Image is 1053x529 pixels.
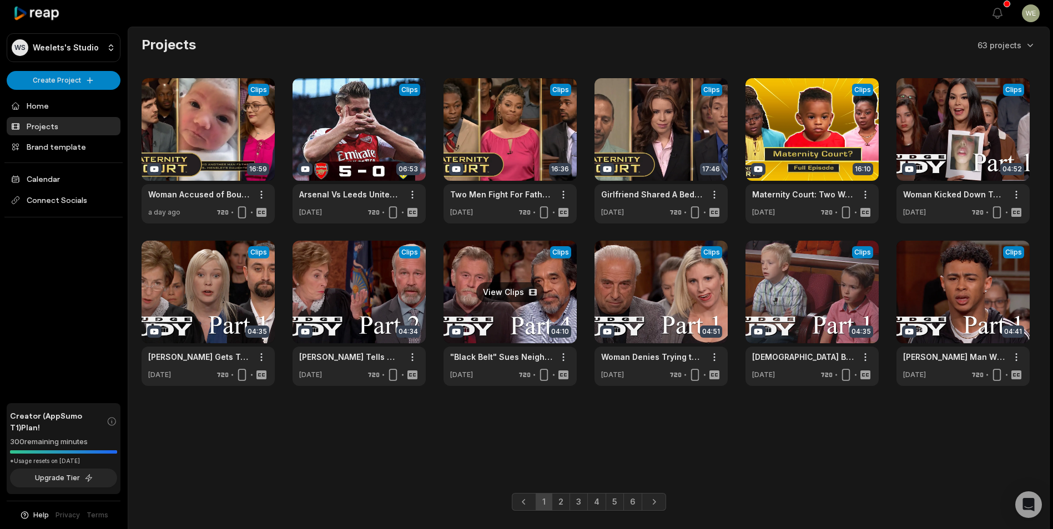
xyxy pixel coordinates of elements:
a: [PERSON_NAME] Gets Tough on Plaintiff! | Part 1 [148,351,250,363]
span: Help [33,510,49,520]
button: Create Project [7,71,120,90]
a: Next page [642,493,666,511]
button: Upgrade Tier [10,469,117,487]
a: Page 2 [552,493,570,511]
h2: Projects [142,36,196,54]
a: "Black Belt" Sues Neighbor for Damaging Tree | Part 4 [450,351,552,363]
a: Previous page [512,493,536,511]
a: Projects [7,117,120,135]
a: [PERSON_NAME] Man Who Robbed a [DEMOGRAPHIC_DATA] | Part 1 [903,351,1005,363]
a: Page 1 is your current page [536,493,552,511]
span: Creator (AppSumo T1) Plan! [10,410,107,433]
p: Weelets's Studio [33,43,99,53]
div: WS [12,39,28,56]
span: Connect Socials [7,190,120,210]
a: [PERSON_NAME] Tells Motorcycle Owner to "Get it Together!” | Part 2 [299,351,401,363]
a: Page 5 [606,493,624,511]
a: Two Men Fight For Fatherhood (Full Episode) | Paternity Court [450,189,552,200]
a: Page 3 [570,493,588,511]
a: Page 4 [587,493,606,511]
a: Home [7,96,120,115]
a: Girlfriend Shared A Bed With Boyfriend's Father (Full Episode) | Paternity Court [601,189,703,200]
button: 63 projects [978,39,1036,51]
a: [DEMOGRAPHIC_DATA] Boys Vandalized Man's Shop! | Part 1 [752,351,854,363]
div: *Usage resets on [DATE] [10,457,117,465]
a: Woman Denies Trying to Sell a Stolen Trailer | Part 1 [601,351,703,363]
a: Calendar [7,170,120,188]
a: Maternity Court: Two Women Are Potential Mother Of Child (Full Episode) | Paternity Court [752,189,854,200]
ul: Pagination [512,493,666,511]
div: Open Intercom Messenger [1015,491,1042,518]
a: Arsenal Vs Leeds United 4-0 | extended highlights & Goals | Premier League 2025 [299,189,401,200]
button: Help [19,510,49,520]
a: Page 6 [623,493,642,511]
a: Brand template [7,138,120,156]
div: 300 remaining minutes [10,436,117,447]
a: Privacy [56,510,80,520]
a: Woman Kicked Down Tenant’s Door on Video | Part 1 [903,189,1005,200]
a: Terms [87,510,108,520]
a: Woman Accused of Bouncing Among Fiance, Ex's, Coworkers (Full Episode) | Paternity Court [148,189,250,200]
